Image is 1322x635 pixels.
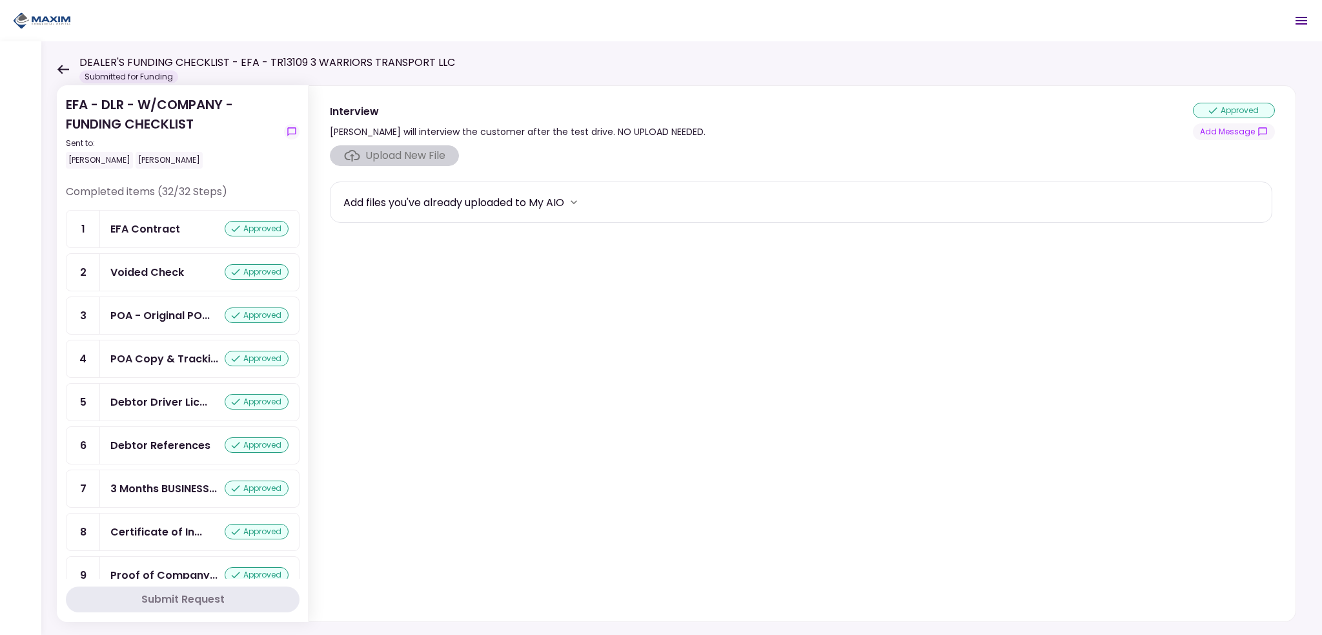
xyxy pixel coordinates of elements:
[66,383,300,421] a: 5Debtor Driver Licenseapproved
[343,194,564,211] div: Add files you've already uploaded to My AIO
[110,264,184,280] div: Voided Check
[225,437,289,453] div: approved
[564,193,584,212] button: more
[141,592,225,607] div: Submit Request
[225,481,289,496] div: approved
[110,394,207,410] div: Debtor Driver License
[66,556,300,594] a: 9Proof of Company Ownershipapproved
[66,254,100,291] div: 2
[225,567,289,583] div: approved
[66,95,279,169] div: EFA - DLR - W/COMPANY - FUNDING CHECKLIST
[66,513,300,551] a: 8Certificate of Insuranceapproved
[330,103,706,120] div: Interview
[66,426,300,464] a: 6Debtor Referencesapproved
[79,70,178,83] div: Submitted for Funding
[225,394,289,410] div: approved
[66,427,100,464] div: 6
[66,253,300,291] a: 2Voided Checkapproved
[110,437,210,453] div: Debtor References
[225,524,289,539] div: approved
[66,211,100,247] div: 1
[110,481,217,497] div: 3 Months BUSINESS Bank Statements
[66,184,300,210] div: Completed items (32/32 Steps)
[110,567,218,583] div: Proof of Company Ownership
[110,221,180,237] div: EFA Contract
[66,138,279,149] div: Sent to:
[66,340,100,377] div: 4
[284,124,300,140] button: show-messages
[225,264,289,280] div: approved
[110,307,210,324] div: POA - Original POA (not CA or GA)
[225,307,289,323] div: approved
[66,340,300,378] a: 4POA Copy & Tracking Receiptapproved
[79,55,455,70] h1: DEALER'S FUNDING CHECKLIST - EFA - TR13109 3 WARRIORS TRANSPORT LLC
[309,85,1296,622] div: Interview[PERSON_NAME] will interview the customer after the test drive. NO UPLOAD NEEDED.approve...
[110,524,202,540] div: Certificate of Insurance
[1286,5,1317,36] button: Open menu
[66,587,300,612] button: Submit Request
[66,384,100,421] div: 5
[110,351,218,367] div: POA Copy & Tracking Receipt
[66,470,300,508] a: 73 Months BUSINESS Bank Statementsapproved
[13,11,71,30] img: Partner icon
[225,351,289,366] div: approved
[1193,103,1275,118] div: approved
[66,210,300,248] a: 1EFA Contractapproved
[225,221,289,236] div: approved
[330,124,706,140] div: [PERSON_NAME] will interview the customer after the test drive. NO UPLOAD NEEDED.
[66,557,100,594] div: 9
[330,145,459,166] span: Click here to upload the required document
[66,297,300,335] a: 3POA - Original POA (not CA or GA)approved
[66,470,100,507] div: 7
[66,297,100,334] div: 3
[66,152,133,169] div: [PERSON_NAME]
[66,514,100,550] div: 8
[136,152,203,169] div: [PERSON_NAME]
[1193,123,1275,140] button: show-messages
